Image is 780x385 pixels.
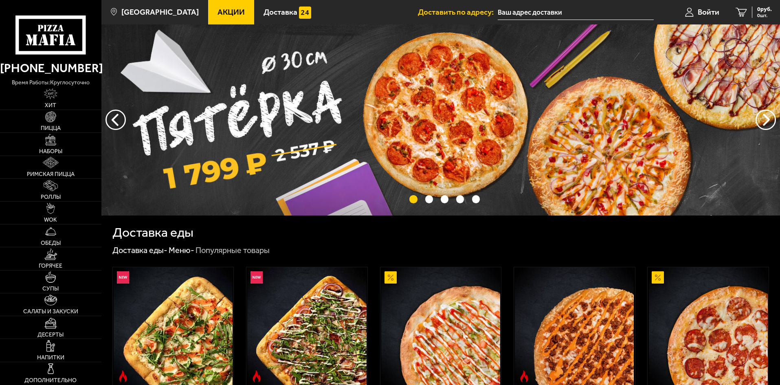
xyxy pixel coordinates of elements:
[441,195,448,203] button: точки переключения
[498,5,654,20] input: Ваш адрес доставки
[41,125,61,131] span: Пицца
[44,217,57,223] span: WOK
[757,7,772,12] span: 0 руб.
[23,309,78,315] span: Салаты и закуски
[698,8,719,16] span: Войти
[45,103,56,108] span: Хит
[117,370,129,383] img: Острое блюдо
[418,8,498,16] span: Доставить по адресу:
[385,271,397,284] img: Акционный
[37,355,64,361] span: Напитки
[456,195,464,203] button: точки переключения
[250,370,263,383] img: Острое блюдо
[112,226,193,239] h1: Доставка еды
[27,172,75,177] span: Римская пицца
[117,271,129,284] img: Новинка
[121,8,199,16] span: [GEOGRAPHIC_DATA]
[196,245,270,256] div: Популярные товары
[41,194,61,200] span: Роллы
[472,195,480,203] button: точки переключения
[112,245,167,255] a: Доставка еды-
[299,7,311,19] img: 15daf4d41897b9f0e9f617042186c801.svg
[41,240,61,246] span: Обеды
[42,286,59,292] span: Супы
[39,263,62,269] span: Горячее
[425,195,433,203] button: точки переключения
[169,245,194,255] a: Меню-
[518,370,530,383] img: Острое блюдо
[409,195,417,203] button: точки переключения
[37,332,64,338] span: Десерты
[652,271,664,284] img: Акционный
[250,271,263,284] img: Новинка
[757,13,772,18] span: 0 шт.
[39,149,62,154] span: Наборы
[105,110,126,130] button: следующий
[218,8,245,16] span: Акции
[264,8,297,16] span: Доставка
[24,378,77,383] span: Дополнительно
[756,110,776,130] button: предыдущий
